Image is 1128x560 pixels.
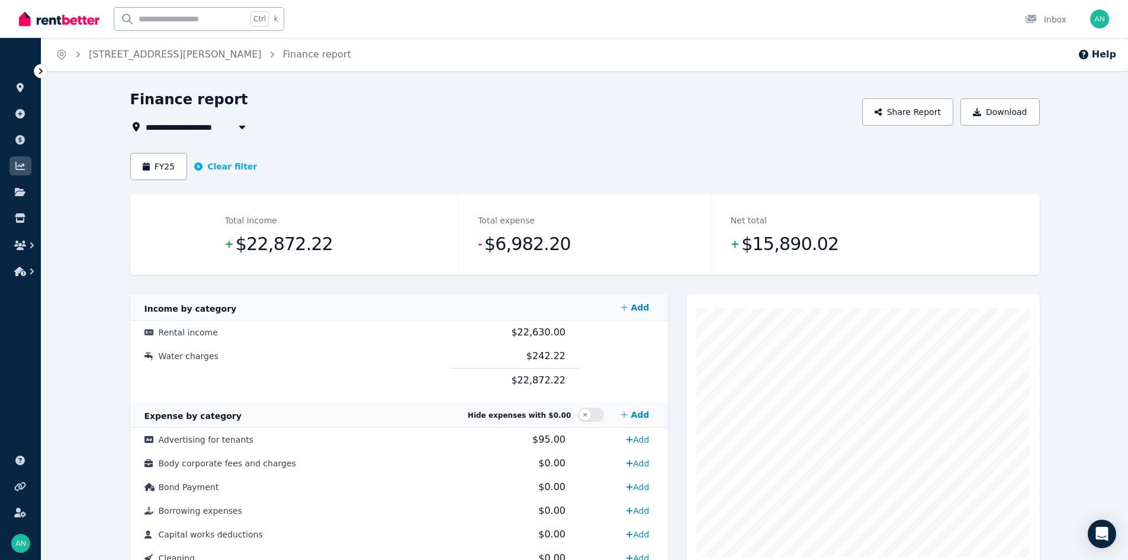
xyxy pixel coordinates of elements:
span: Body corporate fees and charges [159,459,296,468]
dt: Total expense [478,213,535,228]
dt: Net total [731,213,767,228]
a: Add [616,296,654,319]
span: $6,982.20 [484,232,571,256]
dt: Total income [225,213,277,228]
span: $22,872.22 [511,375,565,386]
button: Download [960,98,1040,126]
nav: Breadcrumb [41,38,365,71]
a: Add [621,430,654,449]
span: Advertising for tenants [159,435,254,444]
span: Ctrl [250,11,269,27]
span: + [731,236,739,252]
h1: Finance report [130,90,248,109]
span: Expense by category [144,411,242,421]
span: $15,890.02 [741,232,838,256]
span: Water charges [159,351,218,361]
img: RentBetter [19,10,99,28]
span: $95.00 [532,434,565,445]
a: Add [621,478,654,497]
div: Open Intercom Messenger [1088,520,1116,548]
a: Add [621,501,654,520]
a: Add [621,525,654,544]
span: $242.22 [526,350,565,361]
span: k [274,14,278,24]
button: FY25 [130,153,188,180]
img: Andy Nguyen [1090,9,1109,28]
span: + [225,236,233,252]
img: Andy Nguyen [11,534,30,553]
span: Bond Payment [159,482,219,492]
a: Add [621,454,654,473]
span: Hide expenses with $0.00 [468,411,571,420]
button: Clear filter [194,161,257,172]
div: Inbox [1025,14,1066,25]
a: [STREET_ADDRESS][PERSON_NAME] [89,49,262,60]
button: Share Report [862,98,953,126]
span: $0.00 [538,505,565,516]
span: Rental income [159,328,218,337]
span: $0.00 [538,457,565,469]
button: Help [1078,47,1116,62]
span: Income by category [144,304,237,313]
a: Finance report [283,49,351,60]
span: $22,872.22 [236,232,333,256]
span: $0.00 [538,529,565,540]
span: Borrowing expenses [159,506,242,516]
span: $0.00 [538,481,565,492]
a: Add [616,403,654,427]
span: $22,630.00 [511,327,565,338]
span: - [478,236,482,252]
span: Capital works deductions [159,530,263,539]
